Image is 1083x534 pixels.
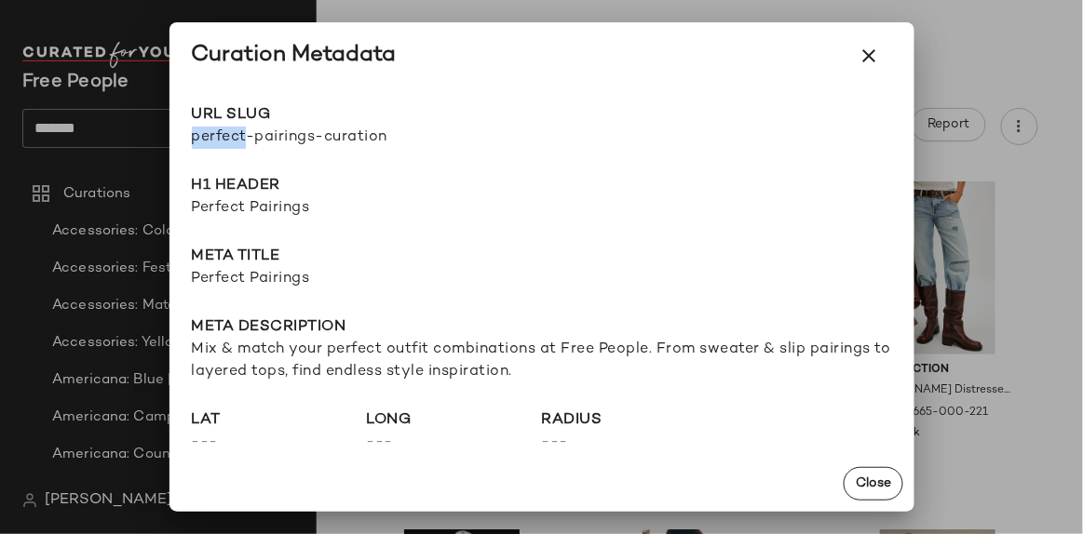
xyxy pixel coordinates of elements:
[192,175,892,197] span: H1 Header
[192,127,542,149] span: perfect-pairings-curation
[844,467,903,501] button: Close
[542,432,717,454] span: ---
[192,316,892,339] span: Meta description
[192,246,892,268] span: Meta title
[192,409,367,432] span: lat
[192,41,397,71] div: Curation Metadata
[192,104,542,127] span: URL Slug
[367,432,542,454] span: ---
[192,268,892,290] span: Perfect Pairings
[192,339,892,383] span: Mix & match your perfect outfit combinations at Free People. From sweater & slip pairings to laye...
[542,409,717,432] span: radius
[192,432,367,454] span: ---
[855,476,891,491] span: Close
[192,197,892,220] span: Perfect Pairings
[367,409,542,432] span: long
